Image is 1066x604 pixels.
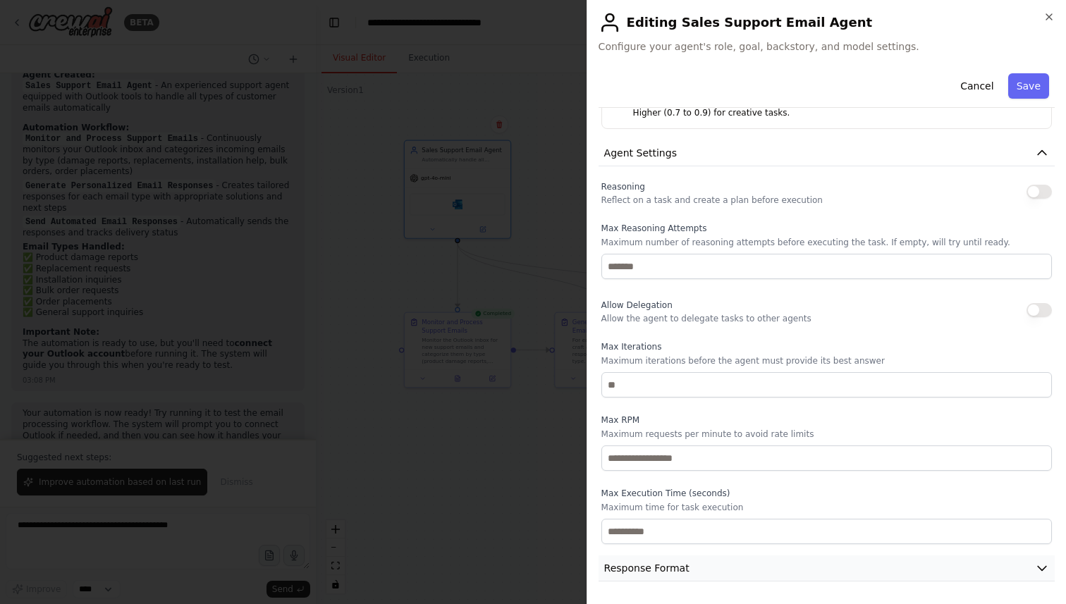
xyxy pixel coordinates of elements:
[601,429,1052,440] p: Maximum requests per minute to avoid rate limits
[604,146,677,160] span: Agent Settings
[601,195,823,206] p: Reflect on a task and create a plan before execution
[601,414,1052,426] label: Max RPM
[601,237,1052,248] p: Maximum number of reasoning attempts before executing the task. If empty, will try until ready.
[599,39,1055,54] span: Configure your agent's role, goal, backstory, and model settings.
[601,355,1052,366] p: Maximum iterations before the agent must provide its best answer
[601,502,1052,513] p: Maximum time for task execution
[599,555,1055,581] button: Response Format
[952,73,1002,99] button: Cancel
[601,223,1052,234] label: Max Reasoning Attempts
[633,106,1040,121] p: Higher (0.7 to 0.9) for creative tasks.
[604,561,690,575] span: Response Format
[599,11,1055,34] h2: Editing Sales Support Email Agent
[601,182,645,192] span: Reasoning
[601,300,673,310] span: Allow Delegation
[601,313,811,324] p: Allow the agent to delegate tasks to other agents
[599,140,1055,166] button: Agent Settings
[601,341,1052,352] label: Max Iterations
[601,488,1052,499] label: Max Execution Time (seconds)
[1008,73,1049,99] button: Save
